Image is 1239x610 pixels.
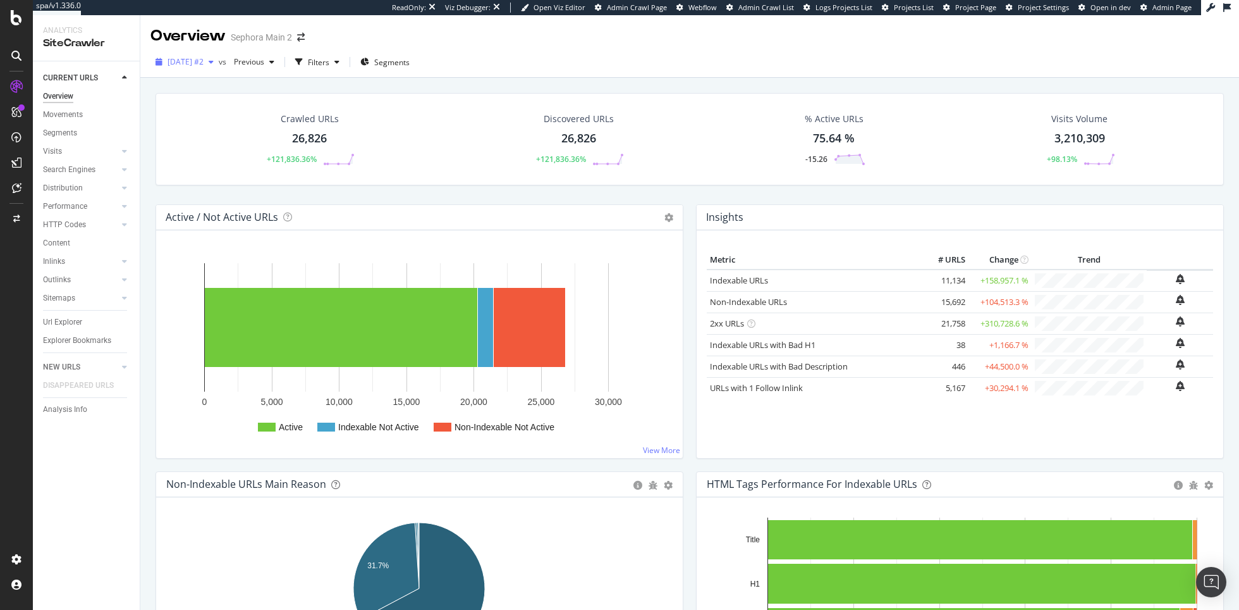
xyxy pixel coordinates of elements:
div: Inlinks [43,255,65,268]
div: Content [43,237,70,250]
span: Projects List [894,3,934,12]
div: Url Explorer [43,316,82,329]
a: Project Settings [1006,3,1069,13]
a: Search Engines [43,163,118,177]
a: Visits [43,145,118,158]
td: +44,500.0 % [968,356,1032,377]
div: gear [664,481,673,490]
div: Analysis Info [43,403,87,416]
div: SiteCrawler [43,36,130,51]
div: Visits Volume [1051,113,1108,125]
a: HTTP Codes [43,218,118,232]
svg: A chart. [166,251,672,448]
a: Logs Projects List [803,3,872,13]
div: Distribution [43,182,83,195]
div: Segments [43,127,77,140]
h4: Active / Not Active URLs [166,209,278,226]
a: Admin Crawl List [726,3,794,13]
div: +121,836.36% [536,154,586,165]
button: Filters [290,52,345,72]
text: 20,000 [460,397,487,407]
a: Analysis Info [43,403,131,416]
div: NEW URLS [43,361,80,374]
div: Viz Debugger: [445,3,491,13]
td: +158,957.1 % [968,270,1032,292]
a: Admin Page [1140,3,1192,13]
div: Discovered URLs [544,113,614,125]
td: 38 [918,334,968,356]
a: Projects List [882,3,934,13]
span: Open in dev [1090,3,1131,12]
td: 21,758 [918,313,968,334]
td: +310,728.6 % [968,313,1032,334]
a: Overview [43,90,131,103]
a: Movements [43,108,131,121]
div: bell-plus [1176,338,1185,348]
td: +30,294.1 % [968,377,1032,399]
a: 2xx URLs [710,318,744,329]
div: Analytics [43,25,130,36]
span: Segments [374,57,410,68]
text: H1 [750,580,760,588]
span: Open Viz Editor [534,3,585,12]
span: Previous [229,56,264,67]
div: 75.64 % [813,130,855,147]
td: +1,166.7 % [968,334,1032,356]
span: 2025 Aug. 14th #2 [168,56,204,67]
div: Movements [43,108,83,121]
td: 5,167 [918,377,968,399]
span: Admin Crawl List [738,3,794,12]
div: 3,210,309 [1054,130,1105,147]
div: circle-info [1174,481,1183,490]
a: Admin Crawl Page [595,3,667,13]
span: Admin Crawl Page [607,3,667,12]
td: 11,134 [918,270,968,292]
td: 446 [918,356,968,377]
th: # URLS [918,251,968,270]
text: Non-Indexable Not Active [455,422,554,432]
td: +104,513.3 % [968,291,1032,313]
div: Crawled URLs [281,113,339,125]
div: Performance [43,200,87,213]
div: HTML Tags Performance for Indexable URLs [707,478,917,490]
a: Inlinks [43,255,118,268]
a: Open Viz Editor [521,3,585,13]
text: Active [279,422,303,432]
text: 0 [202,397,207,407]
div: HTTP Codes [43,218,86,232]
div: bug [649,481,657,490]
a: Webflow [676,3,717,13]
div: ReadOnly: [392,3,426,13]
text: 15,000 [393,397,420,407]
div: bell-plus [1176,359,1185,370]
text: Title [746,535,760,544]
text: 5,000 [260,397,283,407]
div: arrow-right-arrow-left [297,33,305,42]
div: gear [1204,481,1213,490]
th: Change [968,251,1032,270]
a: Content [43,237,131,250]
td: 15,692 [918,291,968,313]
a: Indexable URLs with Bad Description [710,361,848,372]
span: vs [219,56,229,67]
div: bell-plus [1176,274,1185,284]
span: Project Page [955,3,996,12]
div: Sitemaps [43,292,75,305]
div: +98.13% [1047,154,1077,165]
h4: Insights [706,209,743,226]
a: Indexable URLs [710,275,768,286]
button: [DATE] #2 [150,52,219,72]
a: Performance [43,200,118,213]
div: -15.26 [805,154,827,165]
div: Overview [43,90,73,103]
a: Explorer Bookmarks [43,334,131,347]
div: +121,836.36% [267,154,317,165]
div: Sephora Main 2 [231,31,292,44]
div: 26,826 [561,130,596,147]
div: Non-Indexable URLs Main Reason [166,478,326,490]
div: bug [1189,481,1198,490]
text: 10,000 [326,397,353,407]
button: Segments [355,52,415,72]
a: CURRENT URLS [43,72,118,85]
